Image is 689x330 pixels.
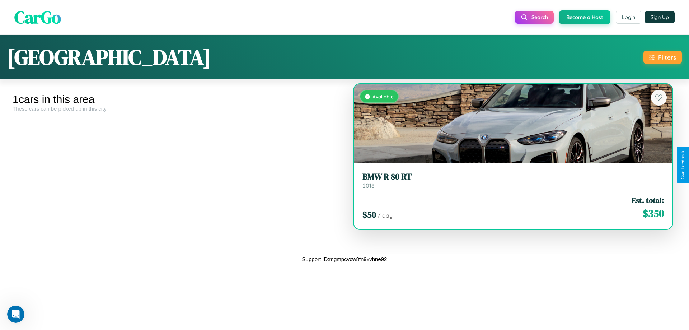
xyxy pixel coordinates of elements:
[302,254,387,264] p: Support ID: mgmpcvcw8fn9xvhne92
[7,42,211,72] h1: [GEOGRAPHIC_DATA]
[616,11,641,24] button: Login
[645,11,675,23] button: Sign Up
[372,93,394,99] span: Available
[362,172,664,189] a: BMW R 80 RT2018
[632,195,664,205] span: Est. total:
[531,14,548,20] span: Search
[658,54,676,61] div: Filters
[13,93,339,106] div: 1 cars in this area
[362,182,375,189] span: 2018
[362,172,664,182] h3: BMW R 80 RT
[680,150,685,180] div: Give Feedback
[13,106,339,112] div: These cars can be picked up in this city.
[14,5,61,29] span: CarGo
[515,11,554,24] button: Search
[643,51,682,64] button: Filters
[7,306,24,323] iframe: Intercom live chat
[378,212,393,219] span: / day
[559,10,610,24] button: Become a Host
[362,209,376,220] span: $ 50
[643,206,664,220] span: $ 350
